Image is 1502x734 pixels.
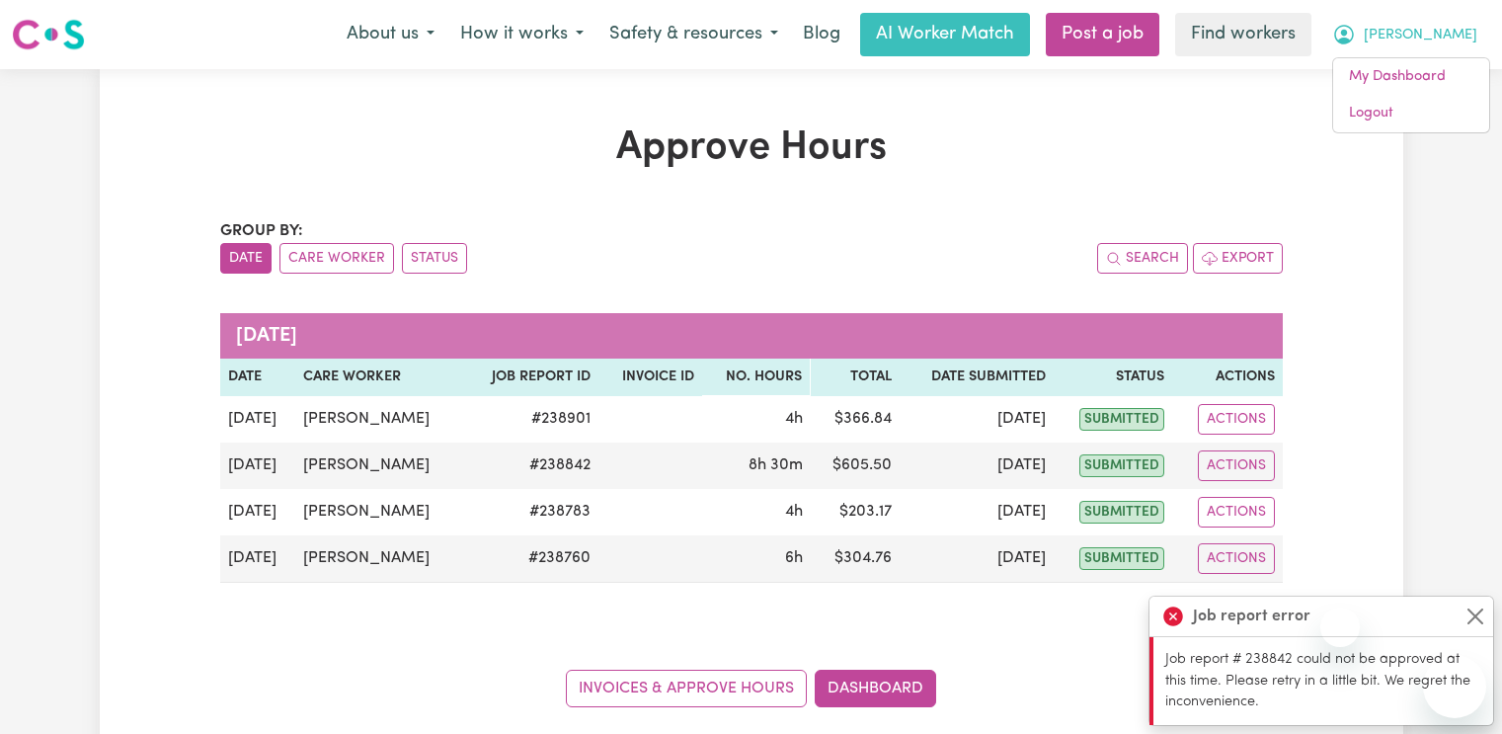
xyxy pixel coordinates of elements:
[463,489,598,535] td: # 238783
[596,14,791,55] button: Safety & resources
[566,670,807,707] a: Invoices & Approve Hours
[463,443,598,489] td: # 238842
[900,443,1054,489] td: [DATE]
[334,14,447,55] button: About us
[811,489,900,535] td: $ 203.17
[1333,58,1489,96] a: My Dashboard
[1079,501,1164,524] span: submitted
[1423,655,1486,718] iframe: Button to launch messaging window
[12,12,85,57] a: Careseekers logo
[900,396,1054,443] td: [DATE]
[295,443,463,489] td: [PERSON_NAME]
[900,359,1054,396] th: Date Submitted
[220,223,303,239] span: Group by:
[463,396,598,443] td: # 238901
[220,359,296,396] th: Date
[295,396,463,443] td: [PERSON_NAME]
[295,535,463,583] td: [PERSON_NAME]
[900,489,1054,535] td: [DATE]
[295,489,463,535] td: [PERSON_NAME]
[1046,13,1159,56] a: Post a job
[1320,608,1360,647] iframe: Close message
[1198,543,1275,574] button: Actions
[220,489,296,535] td: [DATE]
[1333,95,1489,132] a: Logout
[1079,454,1164,477] span: submitted
[749,457,803,473] span: 8 hours 30 minutes
[785,550,803,566] span: 6 hours
[220,396,296,443] td: [DATE]
[295,359,463,396] th: Care worker
[1079,408,1164,431] span: submitted
[220,243,272,274] button: sort invoices by date
[1364,25,1477,46] span: [PERSON_NAME]
[811,535,900,583] td: $ 304.76
[1198,450,1275,481] button: Actions
[1332,57,1490,133] div: My Account
[1079,547,1164,570] span: submitted
[12,17,85,52] img: Careseekers logo
[447,14,596,55] button: How it works
[811,443,900,489] td: $ 605.50
[1175,13,1311,56] a: Find workers
[785,504,803,520] span: 4 hours
[785,411,803,427] span: 4 hours
[1097,243,1188,274] button: Search
[1198,404,1275,435] button: Actions
[1054,359,1172,396] th: Status
[463,535,598,583] td: # 238760
[1172,359,1282,396] th: Actions
[815,670,936,707] a: Dashboard
[598,359,702,396] th: Invoice ID
[463,359,598,396] th: Job Report ID
[702,359,811,396] th: No. Hours
[1193,605,1310,628] strong: Job report error
[402,243,467,274] button: sort invoices by paid status
[900,535,1054,583] td: [DATE]
[1165,649,1481,713] p: Job report # 238842 could not be approved at this time. Please retry in a little bit. We regret t...
[1319,14,1490,55] button: My Account
[220,443,296,489] td: [DATE]
[791,13,852,56] a: Blog
[1193,243,1283,274] button: Export
[279,243,394,274] button: sort invoices by care worker
[220,124,1283,172] h1: Approve Hours
[220,313,1283,359] caption: [DATE]
[860,13,1030,56] a: AI Worker Match
[811,359,900,396] th: Total
[811,396,900,443] td: $ 366.84
[220,535,296,583] td: [DATE]
[1198,497,1275,528] button: Actions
